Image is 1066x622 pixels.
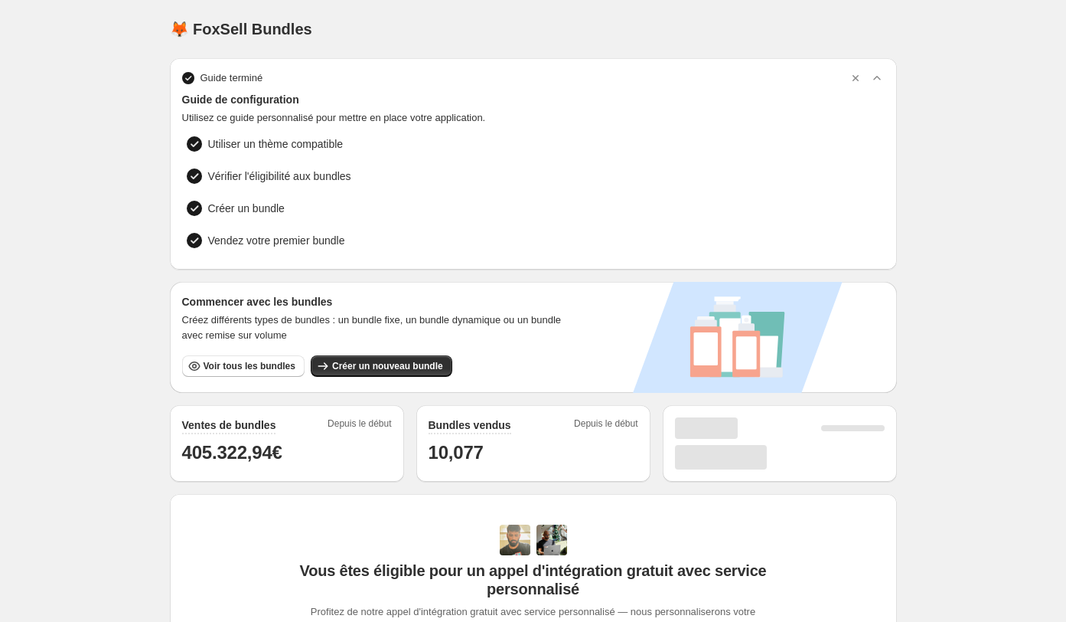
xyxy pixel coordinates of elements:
[429,417,511,433] h2: Bundles vendus
[170,20,312,38] h1: 🦊 FoxSell Bundles
[200,70,263,86] span: Guide terminé
[182,313,581,343] span: Créez différents types de bundles : un bundle fixe, un bundle dynamique ou un bundle avec remise ...
[182,355,305,377] button: Voir tous les bundles
[208,201,285,216] span: Créer un bundle
[574,417,637,434] span: Depuis le début
[204,360,295,372] span: Voir tous les bundles
[287,561,779,598] span: Vous êtes éligible pour un appel d'intégration gratuit avec service personnalisé
[208,233,345,248] span: Vendez votre premier bundle
[182,110,885,126] span: Utilisez ce guide personnalisé pour mettre en place votre application.
[208,136,344,152] span: Utiliser un thème compatible
[429,440,638,465] h1: 10,077
[311,355,452,377] button: Créer un nouveau bundle
[536,525,567,555] img: Prakhar
[182,440,392,465] h1: 405.322,94€
[328,417,391,434] span: Depuis le début
[182,92,885,107] span: Guide de configuration
[182,417,276,433] h2: Ventes de bundles
[500,525,530,555] img: Adi
[208,169,351,184] span: Vérifier l'éligibilité aux bundles
[182,294,581,309] h3: Commencer avec les bundles
[332,360,443,372] span: Créer un nouveau bundle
